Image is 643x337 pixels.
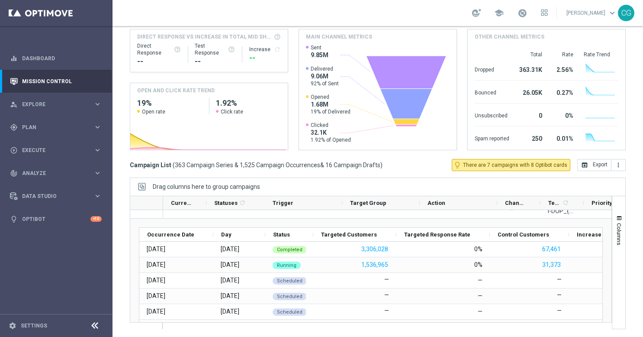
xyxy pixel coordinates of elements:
i: lightbulb [10,215,18,223]
div: Dashboard [10,47,102,70]
div: Dropped [475,62,509,76]
colored-tag: Scheduled [273,308,307,316]
span: Scheduled [277,294,302,299]
div: — [478,308,482,315]
span: Delivered [311,65,339,72]
div: Bounced [475,85,509,99]
a: [PERSON_NAME]keyboard_arrow_down [566,6,618,19]
div: Mission Control [10,70,102,93]
div: 15 Sep 2025 [147,245,165,253]
span: Sent [311,44,328,51]
button: 31,373 [541,259,562,270]
i: play_circle_outline [10,146,18,154]
span: Occurrence Date [147,231,194,238]
i: refresh [274,46,281,53]
colored-tag: Completed [273,245,307,253]
div: Increase [249,46,281,53]
i: keyboard_arrow_right [93,192,102,200]
div: Row Groups [153,183,260,190]
i: lightbulb_outline [453,161,461,169]
span: Analyze [22,171,93,176]
div: 0.01% [553,131,573,145]
div: 2.56% [553,62,573,76]
span: Clicked [311,122,351,129]
span: Completed [277,247,302,253]
div: 16 Sep 2025 [147,261,165,269]
span: 92% of Sent [311,80,339,87]
h4: Main channel metrics [306,33,372,41]
button: Data Studio keyboard_arrow_right [10,193,102,200]
div: Test Response [195,42,235,56]
div: Wednesday [221,276,239,284]
span: Opened [311,94,350,100]
span: Target Group [350,200,386,206]
div: 19 Sep 2025 [147,308,165,315]
div: -- [195,56,235,67]
h3: Campaign List [130,161,383,169]
div: 0% [553,108,573,122]
div: Monday [221,245,239,253]
i: keyboard_arrow_right [93,169,102,177]
span: Calculate column [561,198,569,207]
div: Analyze [10,169,93,177]
h2: 19% [137,98,202,108]
a: Dashboard [22,47,102,70]
label: — [384,291,389,299]
span: Targeted Customers [321,231,377,238]
div: -- [249,53,281,63]
div: — [478,292,482,300]
div: +10 [90,216,102,222]
button: 1,536,965 [360,259,389,270]
button: Mission Control [10,78,102,85]
h4: Other channel metrics [475,33,544,41]
label: — [557,307,562,314]
span: Statuses [214,200,238,206]
div: 0.27% [553,85,573,99]
div: equalizer Dashboard [10,55,102,62]
span: Trigger [273,200,293,206]
label: — [384,307,389,314]
h4: OPEN AND CLICK RATE TREND [137,87,215,94]
span: 16 Campaign Drafts [325,161,380,169]
span: Templates [548,200,561,206]
span: keyboard_arrow_down [608,8,617,18]
div: Explore [10,100,93,108]
span: Explore [22,102,93,107]
div: 250 [520,131,542,145]
span: 9.85M [311,51,328,59]
span: Current Status [171,200,192,206]
button: track_changes Analyze keyboard_arrow_right [10,170,102,177]
div: Direct Response [137,42,181,56]
span: ) [380,161,383,169]
span: 19% of Delivered [311,108,350,115]
button: open_in_browser Export [577,159,611,171]
colored-tag: Scheduled [273,292,307,300]
button: gps_fixed Plan keyboard_arrow_right [10,124,102,131]
div: Data Studio [10,192,93,200]
span: Running [277,262,296,268]
span: Columns [616,223,623,245]
h2: 1.92% [216,98,281,108]
div: -- [137,56,181,67]
div: 0 [520,108,542,122]
button: lightbulb_outline There are 7 campaigns with 8 Optibot cards [452,159,570,171]
span: Priority [592,200,612,206]
div: Spam reported [475,131,509,145]
span: Scheduled [277,309,302,315]
span: & [320,162,324,168]
button: person_search Explore keyboard_arrow_right [10,101,102,108]
span: Action [428,200,445,206]
div: 363.31K [520,62,542,76]
div: 0% [474,245,482,253]
span: Targeted Response Rate [404,231,470,238]
div: lightbulb Optibot +10 [10,216,102,223]
div: Friday [221,308,239,315]
a: Optibot [22,207,90,230]
div: 26.05K [520,85,542,99]
label: — [557,291,562,299]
